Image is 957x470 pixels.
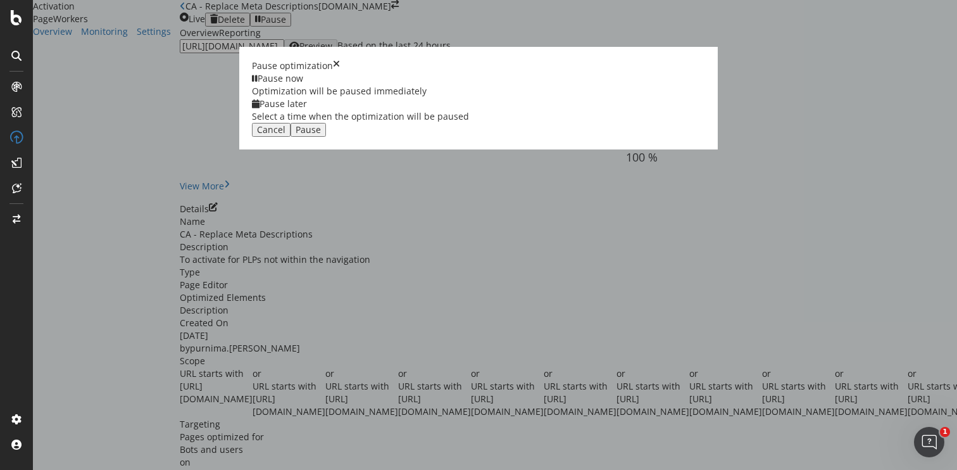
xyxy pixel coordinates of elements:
div: Pause optimization [252,60,333,72]
button: Cancel [252,123,291,137]
button: Pause [291,123,326,137]
div: times [333,60,340,72]
div: Pause [296,125,321,135]
div: Pause later [252,98,469,110]
div: Select a time when the optimization will be paused [252,110,469,123]
div: Cancel [257,125,285,135]
div: Optimization will be paused immediately [252,85,469,98]
iframe: Intercom live chat [914,427,944,457]
div: modal [239,47,718,149]
span: 1 [940,427,950,437]
div: Pause now [252,72,469,85]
